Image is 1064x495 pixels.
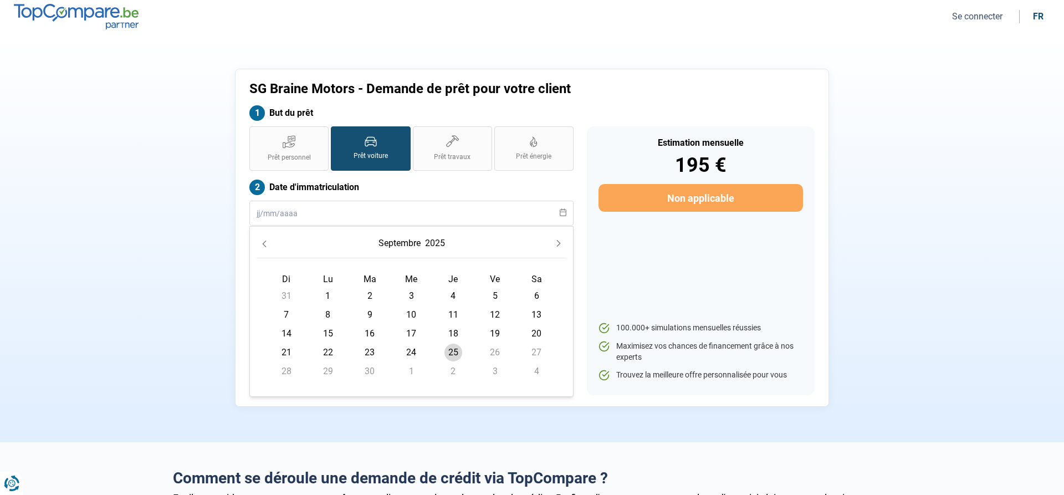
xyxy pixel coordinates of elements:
[278,325,295,343] span: 14
[349,324,391,343] td: 16
[391,305,432,324] td: 10
[474,343,515,362] td: 26
[516,324,557,343] td: 20
[432,362,474,381] td: 2
[402,325,420,343] span: 17
[391,287,432,305] td: 3
[361,306,378,324] span: 9
[361,344,378,361] span: 23
[319,325,337,343] span: 15
[598,323,803,334] li: 100.000+ simulations mensuelles réussies
[598,139,803,147] div: Estimation mensuelle
[349,343,391,362] td: 23
[319,306,337,324] span: 8
[598,341,803,363] li: Maximisez vos chances de financement grâce à nos experts
[278,363,295,380] span: 28
[249,81,670,97] h1: SG Braine Motors - Demande de prêt pour votre client
[528,325,545,343] span: 20
[432,305,474,324] td: 11
[319,344,337,361] span: 22
[402,344,420,361] span: 24
[265,324,307,343] td: 14
[361,325,378,343] span: 16
[598,370,803,381] li: Trouvez la meilleure offre personnalisée pour vous
[265,305,307,324] td: 7
[391,343,432,362] td: 24
[265,343,307,362] td: 21
[265,362,307,381] td: 28
[528,306,545,324] span: 13
[516,152,551,161] span: Prêt énergie
[249,180,574,195] label: Date d'immatriculation
[402,287,420,305] span: 3
[474,287,515,305] td: 5
[448,274,458,284] span: Je
[598,155,803,175] div: 195 €
[323,274,333,284] span: Lu
[278,344,295,361] span: 21
[349,287,391,305] td: 2
[486,363,504,380] span: 3
[282,274,290,284] span: Di
[257,236,272,251] button: Previous Month
[551,236,566,251] button: Next Month
[528,344,545,361] span: 27
[432,287,474,305] td: 4
[486,287,504,305] span: 5
[598,184,803,212] button: Non applicable
[516,362,557,381] td: 4
[486,344,504,361] span: 26
[307,287,349,305] td: 1
[516,305,557,324] td: 13
[516,343,557,362] td: 27
[474,324,515,343] td: 19
[376,233,423,253] button: Choose Month
[173,469,891,488] h2: Comment se déroule une demande de crédit via TopCompare ?
[444,325,462,343] span: 18
[423,233,447,253] button: Choose Year
[391,362,432,381] td: 1
[278,287,295,305] span: 31
[434,152,470,162] span: Prêt travaux
[444,287,462,305] span: 4
[444,344,462,361] span: 25
[486,325,504,343] span: 19
[249,226,574,397] div: Choose Date
[405,274,417,284] span: Me
[249,105,574,121] label: But du prêt
[531,274,542,284] span: Sa
[307,324,349,343] td: 15
[249,201,574,226] input: jj/mm/aaaa
[307,305,349,324] td: 8
[402,363,420,380] span: 1
[1033,11,1043,22] div: fr
[528,363,545,380] span: 4
[307,343,349,362] td: 22
[354,151,388,161] span: Prêt voiture
[402,306,420,324] span: 10
[444,363,462,380] span: 2
[444,306,462,324] span: 11
[474,305,515,324] td: 12
[319,287,337,305] span: 1
[319,363,337,380] span: 29
[14,4,139,29] img: TopCompare.be
[268,153,311,162] span: Prêt personnel
[391,324,432,343] td: 17
[949,11,1006,22] button: Se connecter
[516,287,557,305] td: 6
[307,362,349,381] td: 29
[432,343,474,362] td: 25
[361,287,378,305] span: 2
[349,362,391,381] td: 30
[349,305,391,324] td: 9
[474,362,515,381] td: 3
[528,287,545,305] span: 6
[432,324,474,343] td: 18
[486,306,504,324] span: 12
[361,363,378,380] span: 30
[364,274,376,284] span: Ma
[490,274,500,284] span: Ve
[278,306,295,324] span: 7
[265,287,307,305] td: 31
